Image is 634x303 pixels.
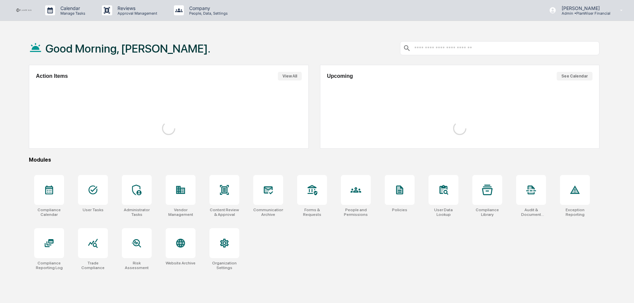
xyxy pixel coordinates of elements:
[278,72,302,80] button: View All
[429,208,458,217] div: User Data Lookup
[556,5,610,11] p: [PERSON_NAME]
[253,208,283,217] div: Communications Archive
[122,261,152,270] div: Risk Assessment
[184,5,231,11] p: Company
[122,208,152,217] div: Administrator Tasks
[83,208,104,212] div: User Tasks
[516,208,546,217] div: Audit & Document Logs
[184,11,231,16] p: People, Data, Settings
[560,208,590,217] div: Exception Reporting
[556,11,610,16] p: Admin • PlanWiser Financial
[166,261,196,265] div: Website Archive
[392,208,407,212] div: Policies
[209,208,239,217] div: Content Review & Approval
[34,261,64,270] div: Compliance Reporting Log
[112,11,161,16] p: Approval Management
[166,208,196,217] div: Vendor Management
[55,11,89,16] p: Manage Tasks
[36,73,68,79] h2: Action Items
[55,5,89,11] p: Calendar
[16,8,32,12] img: logo
[78,261,108,270] div: Trade Compliance
[209,261,239,270] div: Organization Settings
[34,208,64,217] div: Compliance Calendar
[45,42,210,55] h1: Good Morning, [PERSON_NAME].
[327,73,353,79] h2: Upcoming
[557,72,593,80] button: See Calendar
[112,5,161,11] p: Reviews
[341,208,371,217] div: People and Permissions
[297,208,327,217] div: Forms & Requests
[29,157,599,163] div: Modules
[472,208,502,217] div: Compliance Library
